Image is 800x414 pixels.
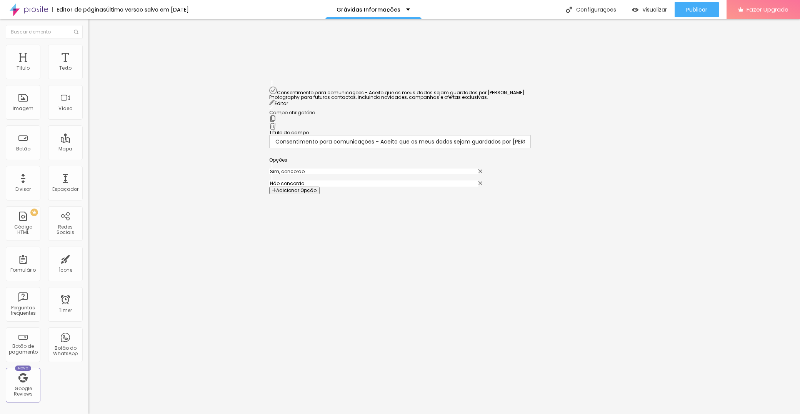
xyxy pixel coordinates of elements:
img: view-1.svg [632,7,638,13]
input: Buscar elemento [6,25,83,39]
div: Botão [16,146,30,152]
div: Espaçador [52,187,78,192]
div: Código HTML [8,224,38,235]
div: Vídeo [58,106,72,111]
span: Fazer Upgrade [747,6,788,13]
div: Ícone [59,267,72,273]
img: Icone [566,7,572,13]
img: Icone [74,30,78,34]
button: Visualizar [624,2,675,17]
div: Imagem [13,106,33,111]
div: Google Reviews [8,386,38,397]
p: Grávidas Informações [337,7,400,12]
div: Perguntas frequentes [8,305,38,316]
span: Visualizar [642,7,667,13]
div: Redes Sociais [50,224,80,235]
div: Última versão salva em [DATE] [106,7,189,12]
div: Formulário [10,267,36,273]
button: Publicar [675,2,719,17]
div: Mapa [58,146,72,152]
div: Botão de pagamento [8,344,38,355]
div: Timer [59,308,72,313]
div: Texto [59,65,72,71]
span: Publicar [686,7,707,13]
div: Botão do WhatsApp [50,346,80,357]
div: Novo [15,366,32,371]
div: Editor de páginas [52,7,106,12]
div: Divisor [15,187,31,192]
div: Título [17,65,30,71]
